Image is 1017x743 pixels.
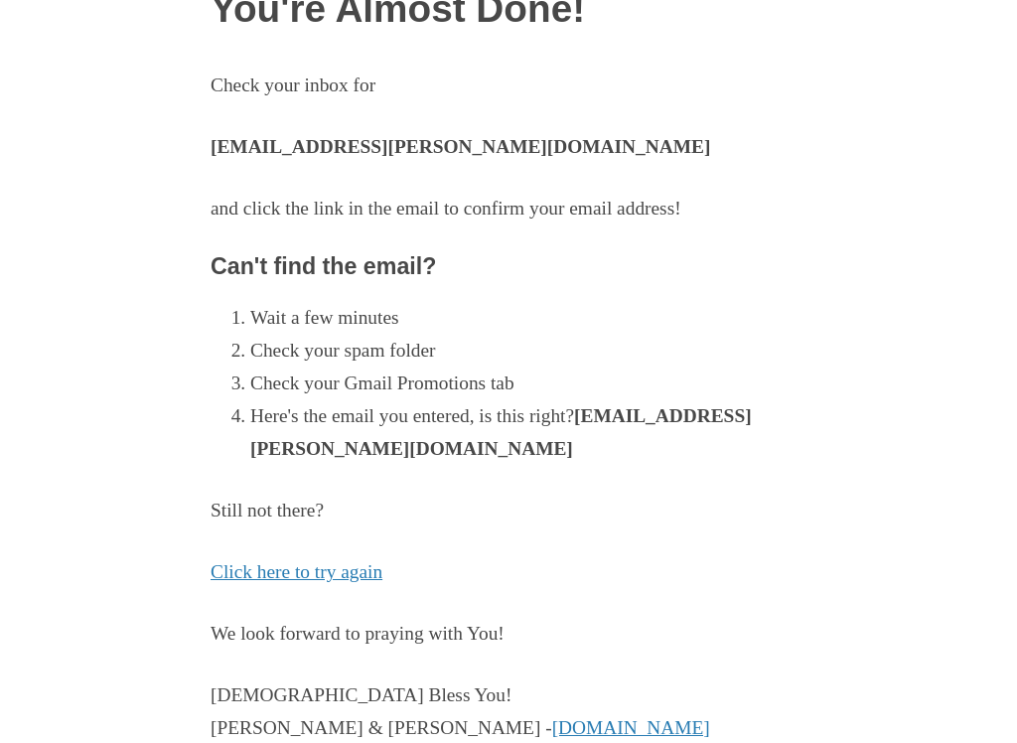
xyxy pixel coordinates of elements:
strong: [EMAIL_ADDRESS][PERSON_NAME][DOMAIN_NAME] [211,136,710,157]
p: We look forward to praying with You! [211,618,806,651]
a: [DOMAIN_NAME] [552,717,710,738]
li: Check your Gmail Promotions tab [250,368,806,400]
a: Click here to try again [211,561,382,582]
h3: Can't find the email? [211,254,806,280]
li: Check your spam folder [250,335,806,368]
p: and click the link in the email to confirm your email address! [211,193,806,225]
li: Wait a few minutes [250,302,806,335]
strong: [EMAIL_ADDRESS][PERSON_NAME][DOMAIN_NAME] [250,405,752,459]
li: Here's the email you entered, is this right? [250,400,806,466]
p: Still not there? [211,495,806,527]
p: Check your inbox for [211,70,806,102]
